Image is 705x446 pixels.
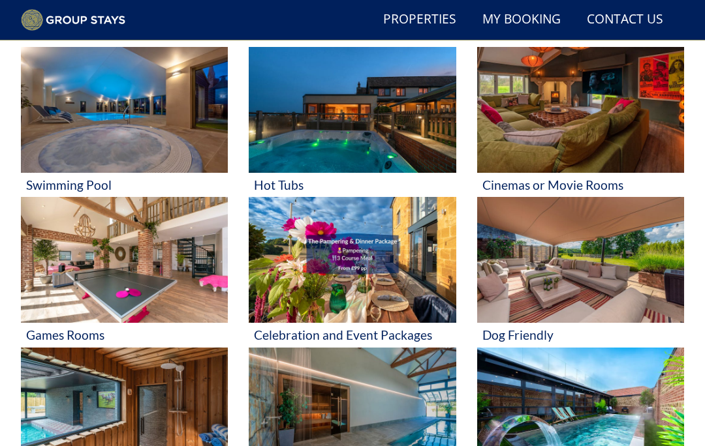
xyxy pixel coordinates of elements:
[482,178,679,192] h3: Cinemas or Movie Rooms
[254,328,450,342] h3: Celebration and Event Packages
[477,5,566,35] a: My Booking
[482,328,679,342] h3: Dog Friendly
[21,47,228,173] img: 'Swimming Pool' - Large Group Accommodation Holiday Ideas
[21,197,228,347] a: 'Games Rooms' - Large Group Accommodation Holiday Ideas Games Rooms
[378,5,462,35] a: Properties
[21,47,228,197] a: 'Swimming Pool' - Large Group Accommodation Holiday Ideas Swimming Pool
[21,197,228,323] img: 'Games Rooms' - Large Group Accommodation Holiday Ideas
[477,47,684,173] img: 'Cinemas or Movie Rooms' - Large Group Accommodation Holiday Ideas
[249,197,456,347] a: 'Celebration and Event Packages' - Large Group Accommodation Holiday Ideas Celebration and Event ...
[477,197,684,347] a: 'Dog Friendly' - Large Group Accommodation Holiday Ideas Dog Friendly
[21,9,125,31] img: Group Stays
[249,47,456,173] img: 'Hot Tubs' - Large Group Accommodation Holiday Ideas
[249,47,456,197] a: 'Hot Tubs' - Large Group Accommodation Holiday Ideas Hot Tubs
[477,47,684,197] a: 'Cinemas or Movie Rooms' - Large Group Accommodation Holiday Ideas Cinemas or Movie Rooms
[254,178,450,192] h3: Hot Tubs
[26,328,223,342] h3: Games Rooms
[477,197,684,323] img: 'Dog Friendly' - Large Group Accommodation Holiday Ideas
[582,5,668,35] a: Contact Us
[249,197,456,323] img: 'Celebration and Event Packages' - Large Group Accommodation Holiday Ideas
[26,178,223,192] h3: Swimming Pool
